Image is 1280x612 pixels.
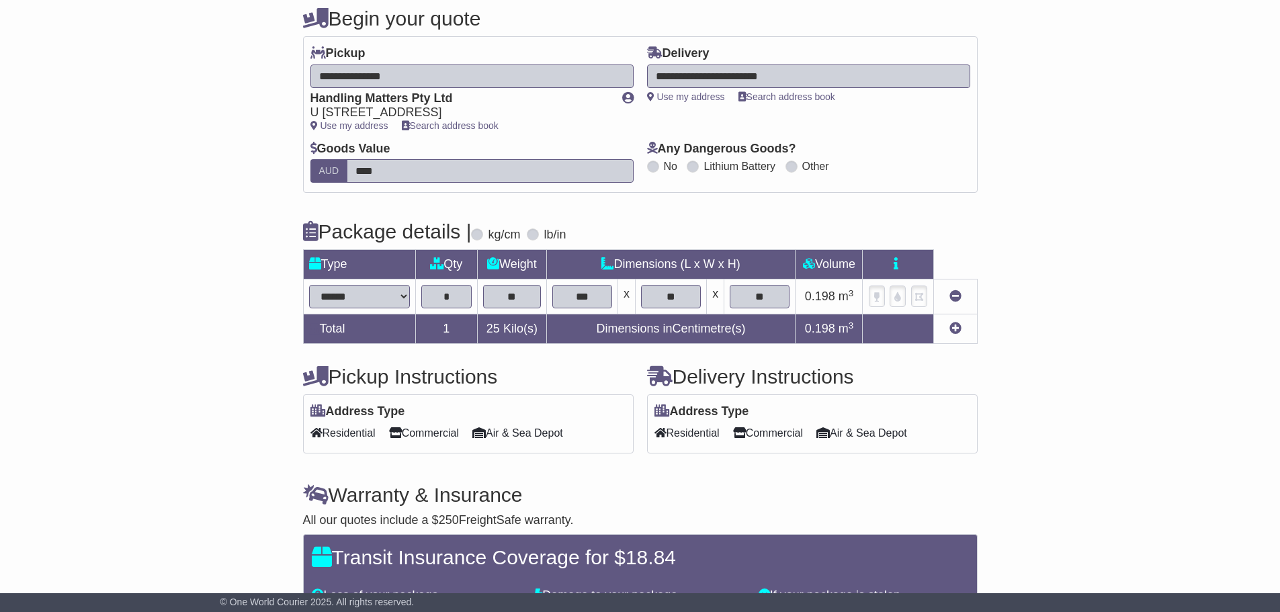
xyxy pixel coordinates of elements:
a: Add new item [949,322,962,335]
label: lb/in [544,228,566,243]
td: Weight [478,250,547,279]
div: If your package is stolen [752,588,976,603]
h4: Package details | [303,220,472,243]
h4: Delivery Instructions [647,365,978,388]
div: Handling Matters Pty Ltd [310,91,609,106]
td: 1 [415,314,478,344]
span: 0.198 [805,290,835,303]
span: Air & Sea Depot [816,423,907,443]
span: 25 [486,322,500,335]
label: Address Type [654,404,749,419]
td: x [707,279,724,314]
span: Residential [310,423,376,443]
a: Use my address [647,91,725,102]
td: Dimensions (L x W x H) [546,250,796,279]
a: Search address book [402,120,499,131]
td: Total [303,314,415,344]
label: kg/cm [488,228,520,243]
label: Address Type [310,404,405,419]
sup: 3 [849,288,854,298]
span: Air & Sea Depot [472,423,563,443]
label: Any Dangerous Goods? [647,142,796,157]
span: Residential [654,423,720,443]
span: 250 [439,513,459,527]
td: Type [303,250,415,279]
td: Volume [796,250,863,279]
div: U [STREET_ADDRESS] [310,105,609,120]
span: 18.84 [626,546,676,568]
td: x [617,279,635,314]
span: m [839,322,854,335]
sup: 3 [849,320,854,331]
h4: Warranty & Insurance [303,484,978,506]
label: AUD [310,159,348,183]
h4: Pickup Instructions [303,365,634,388]
span: 0.198 [805,322,835,335]
a: Remove this item [949,290,962,303]
a: Use my address [310,120,388,131]
td: Dimensions in Centimetre(s) [546,314,796,344]
a: Search address book [738,91,835,102]
h4: Transit Insurance Coverage for $ [312,546,969,568]
label: Lithium Battery [703,160,775,173]
td: Qty [415,250,478,279]
label: Other [802,160,829,173]
div: Loss of your package [305,588,529,603]
h4: Begin your quote [303,7,978,30]
label: Delivery [647,46,710,61]
div: All our quotes include a $ FreightSafe warranty. [303,513,978,528]
label: Pickup [310,46,366,61]
label: No [664,160,677,173]
span: © One World Courier 2025. All rights reserved. [220,597,415,607]
td: Kilo(s) [478,314,547,344]
label: Goods Value [310,142,390,157]
span: Commercial [389,423,459,443]
span: m [839,290,854,303]
span: Commercial [733,423,803,443]
div: Damage to your package [528,588,752,603]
